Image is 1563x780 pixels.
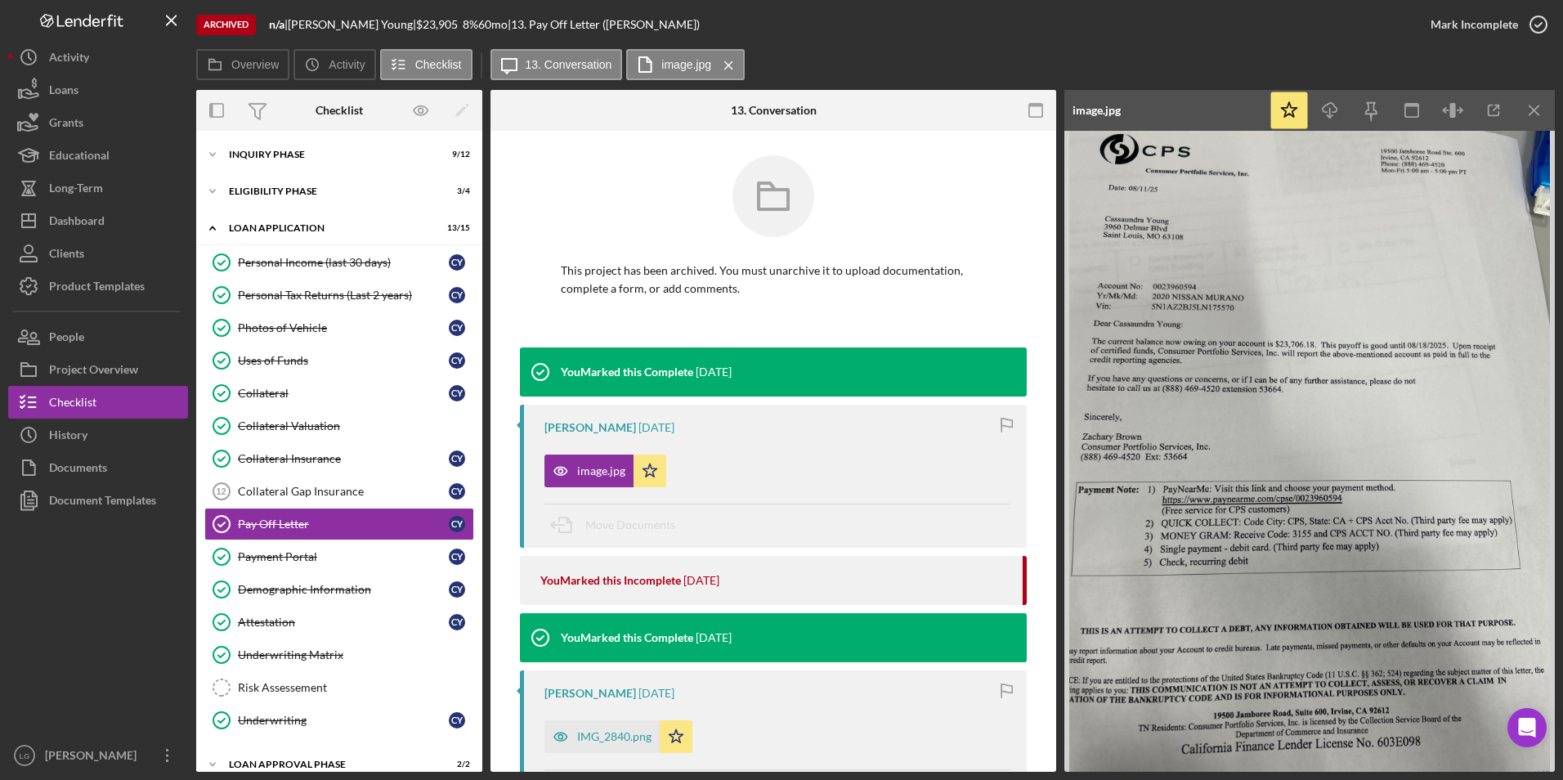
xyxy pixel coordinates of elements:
[544,504,692,545] button: Move Documents
[441,150,470,159] div: 9 / 12
[204,246,474,279] a: Personal Income (last 30 days)CY
[204,475,474,508] a: 12Collateral Gap InsuranceCY
[8,237,188,270] button: Clients
[49,419,87,455] div: History
[269,17,284,31] b: n/a
[585,518,675,531] span: Move Documents
[416,18,463,31] div: $23,905
[478,18,508,31] div: 60 mo
[661,58,711,71] label: image.jpg
[638,687,674,700] time: 2025-07-31 00:17
[380,49,472,80] button: Checklist
[204,606,474,639] a: AttestationCY
[8,270,188,303] button: Product Templates
[8,419,188,451] button: History
[626,49,745,80] button: image.jpg
[204,344,474,377] a: Uses of FundsCY
[577,730,652,743] div: IMG_2840.png
[229,223,429,233] div: Loan Application
[49,451,107,488] div: Documents
[204,377,474,410] a: CollateralCY
[8,386,188,419] button: Checklist
[8,172,188,204] a: Long-Term
[8,484,188,517] button: Document Templates
[449,385,465,401] div: C Y
[238,256,449,269] div: Personal Income (last 30 days)
[526,58,612,71] label: 13. Conversation
[204,410,474,442] a: Collateral Valuation
[238,419,473,433] div: Collateral Valuation
[204,312,474,344] a: Photos of VehicleCY
[49,41,89,78] div: Activity
[238,354,449,367] div: Uses of Funds
[683,574,719,587] time: 2025-08-11 17:17
[204,508,474,540] a: Pay Off LetterCY
[231,58,279,71] label: Overview
[1414,8,1555,41] button: Mark Incomplete
[449,581,465,598] div: C Y
[216,486,226,496] tspan: 12
[238,485,449,498] div: Collateral Gap Insurance
[49,106,83,143] div: Grants
[49,237,84,274] div: Clients
[540,574,681,587] div: You Marked this Incomplete
[8,139,188,172] button: Educational
[204,442,474,475] a: Collateral InsuranceCY
[49,204,105,241] div: Dashboard
[449,614,465,630] div: C Y
[449,254,465,271] div: C Y
[8,41,188,74] a: Activity
[561,631,693,644] div: You Marked this Complete
[204,639,474,671] a: Underwriting Matrix
[8,739,188,772] button: LG[PERSON_NAME]
[238,616,449,629] div: Attestation
[1507,708,1547,747] div: Open Intercom Messenger
[8,353,188,386] button: Project Overview
[49,270,145,307] div: Product Templates
[8,106,188,139] a: Grants
[449,451,465,467] div: C Y
[204,279,474,312] a: Personal Tax Returns (Last 2 years)CY
[544,687,636,700] div: [PERSON_NAME]
[196,15,256,35] div: Archived
[731,104,817,117] div: 13. Conversation
[449,287,465,303] div: C Y
[229,186,429,196] div: Eligibility Phase
[204,573,474,606] a: Demographic InformationCY
[449,352,465,369] div: C Y
[8,451,188,484] button: Documents
[238,321,449,334] div: Photos of Vehicle
[269,18,288,31] div: |
[204,704,474,737] a: UnderwritingCY
[49,353,138,390] div: Project Overview
[8,321,188,353] button: People
[544,421,636,434] div: [PERSON_NAME]
[49,74,78,110] div: Loans
[316,104,363,117] div: Checklist
[8,204,188,237] button: Dashboard
[229,760,429,769] div: Loan Approval Phase
[238,387,449,400] div: Collateral
[8,74,188,106] a: Loans
[288,18,416,31] div: [PERSON_NAME] Young |
[490,49,623,80] button: 13. Conversation
[441,186,470,196] div: 3 / 4
[49,386,96,423] div: Checklist
[204,671,474,704] a: Risk Assessement
[696,631,732,644] time: 2025-07-31 15:55
[449,483,465,500] div: C Y
[204,540,474,573] a: Payment PortalCY
[1431,8,1518,41] div: Mark Incomplete
[463,18,478,31] div: 8 %
[441,223,470,233] div: 13 / 15
[238,681,473,694] div: Risk Assessement
[577,464,625,477] div: image.jpg
[238,550,449,563] div: Payment Portal
[238,648,473,661] div: Underwriting Matrix
[238,452,449,465] div: Collateral Insurance
[238,518,449,531] div: Pay Off Letter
